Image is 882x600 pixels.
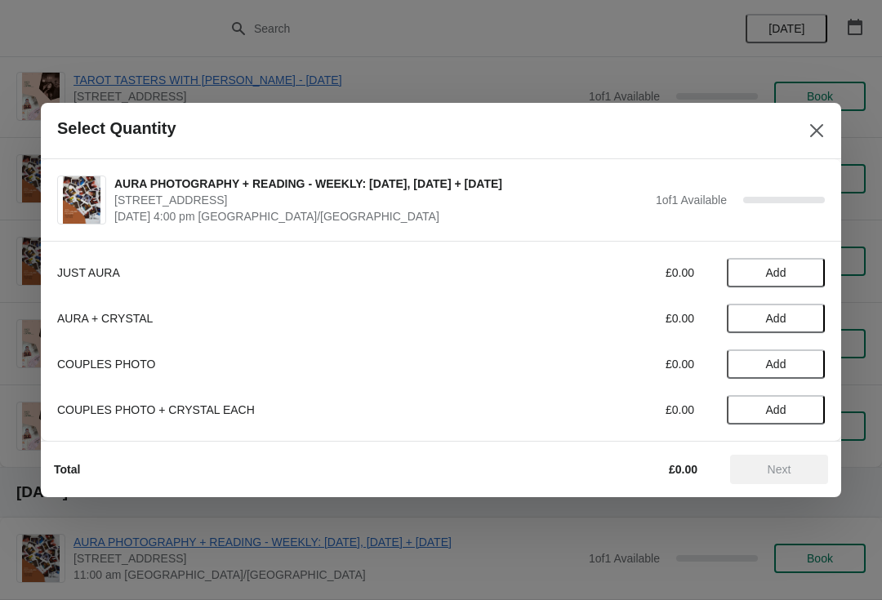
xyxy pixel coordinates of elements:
span: Add [766,266,786,279]
button: Add [727,258,825,287]
span: Add [766,403,786,416]
button: Add [727,395,825,424]
button: Close [802,116,831,145]
button: Add [727,304,825,333]
div: £0.00 [543,264,694,281]
div: COUPLES PHOTO + CRYSTAL EACH [57,402,510,418]
div: AURA + CRYSTAL [57,310,510,327]
span: 1 of 1 Available [656,193,727,207]
span: AURA PHOTOGRAPHY + READING - WEEKLY: [DATE], [DATE] + [DATE] [114,176,648,192]
img: AURA PHOTOGRAPHY + READING - WEEKLY: FRIDAY, SATURDAY + SUNDAY | 74 Broadway Market, London, UK |... [63,176,100,224]
div: £0.00 [543,310,694,327]
span: Add [766,358,786,371]
span: [DATE] 4:00 pm [GEOGRAPHIC_DATA]/[GEOGRAPHIC_DATA] [114,208,648,224]
strong: Total [54,463,80,476]
button: Add [727,349,825,379]
div: JUST AURA [57,264,510,281]
strong: £0.00 [669,463,697,476]
div: £0.00 [543,356,694,372]
span: Add [766,312,786,325]
div: COUPLES PHOTO [57,356,510,372]
span: [STREET_ADDRESS] [114,192,648,208]
div: £0.00 [543,402,694,418]
h2: Select Quantity [57,119,176,138]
